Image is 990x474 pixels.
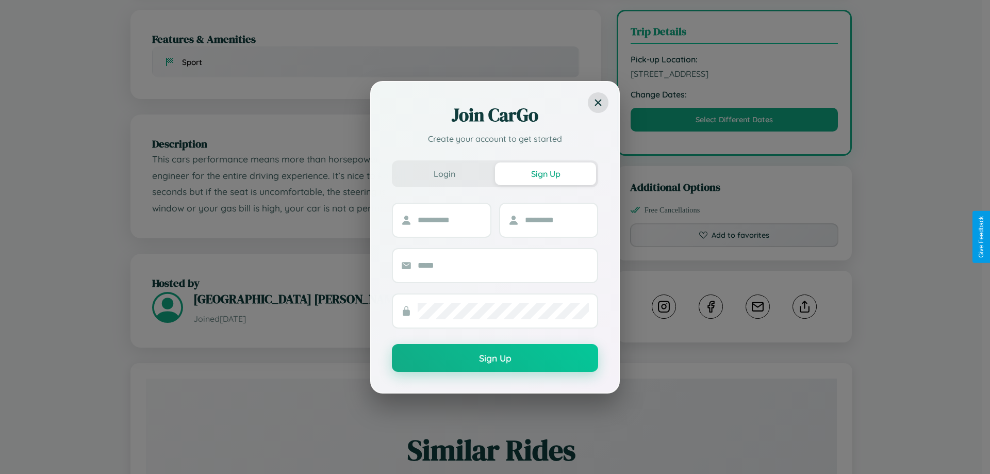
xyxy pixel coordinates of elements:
[392,133,598,145] p: Create your account to get started
[495,162,596,185] button: Sign Up
[978,216,985,258] div: Give Feedback
[392,103,598,127] h2: Join CarGo
[394,162,495,185] button: Login
[392,344,598,372] button: Sign Up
